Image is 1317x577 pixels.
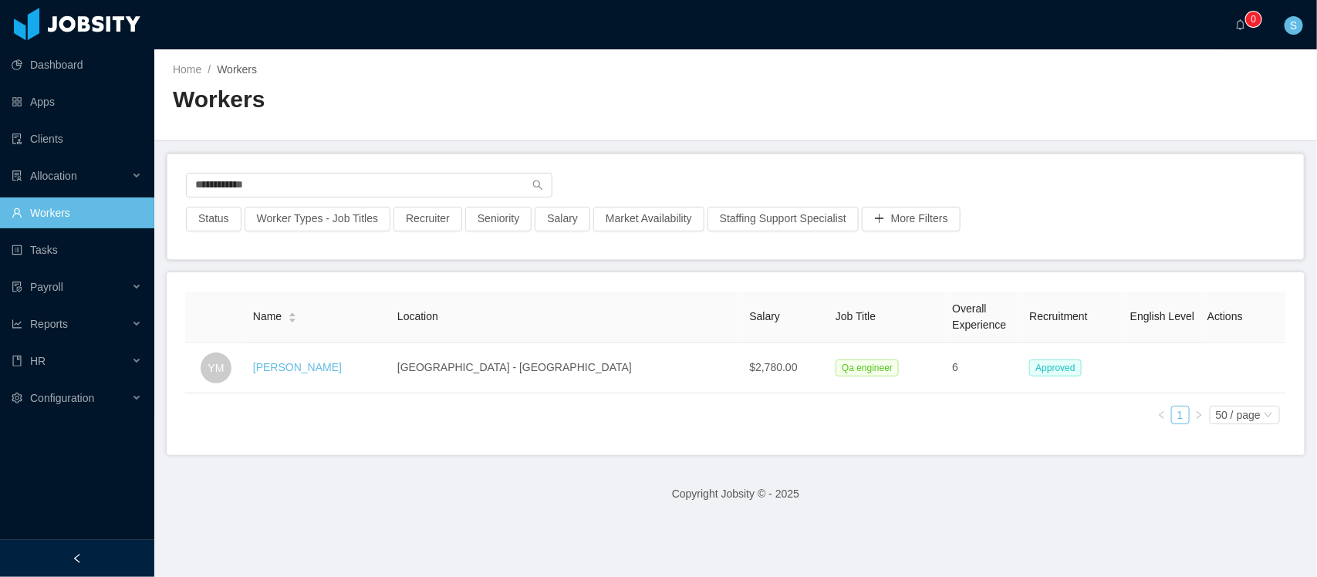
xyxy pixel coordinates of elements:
[749,310,780,322] span: Salary
[173,63,201,76] a: Home
[1172,407,1189,423] a: 1
[1216,407,1261,423] div: 50 / page
[217,63,257,76] span: Workers
[12,393,22,403] i: icon: setting
[393,207,462,231] button: Recruiter
[836,359,899,376] span: Qa engineer
[1157,410,1167,420] i: icon: left
[30,392,94,404] span: Configuration
[1171,406,1190,424] li: 1
[30,170,77,182] span: Allocation
[288,310,297,321] div: Sort
[186,207,241,231] button: Status
[12,235,142,265] a: icon: profileTasks
[12,123,142,154] a: icon: auditClients
[12,86,142,117] a: icon: appstoreApps
[289,316,297,321] i: icon: caret-down
[30,355,46,367] span: HR
[208,63,211,76] span: /
[12,356,22,366] i: icon: book
[532,180,543,191] i: icon: search
[1207,310,1243,322] span: Actions
[749,361,797,373] span: $2,780.00
[535,207,590,231] button: Salary
[397,310,438,322] span: Location
[1029,310,1087,322] span: Recruitment
[593,207,704,231] button: Market Availability
[12,170,22,181] i: icon: solution
[707,207,859,231] button: Staffing Support Specialist
[1246,12,1261,27] sup: 0
[12,49,142,80] a: icon: pie-chartDashboard
[173,84,736,116] h2: Workers
[154,467,1317,521] footer: Copyright Jobsity © - 2025
[465,207,532,231] button: Seniority
[245,207,390,231] button: Worker Types - Job Titles
[12,197,142,228] a: icon: userWorkers
[952,302,1006,331] span: Overall Experience
[391,343,743,393] td: [GEOGRAPHIC_DATA] - [GEOGRAPHIC_DATA]
[1029,359,1081,376] span: Approved
[253,309,282,325] span: Name
[30,318,68,330] span: Reports
[1264,410,1273,421] i: icon: down
[1153,406,1171,424] li: Previous Page
[12,282,22,292] i: icon: file-protect
[836,310,876,322] span: Job Title
[253,361,342,373] a: [PERSON_NAME]
[289,311,297,315] i: icon: caret-up
[862,207,961,231] button: icon: plusMore Filters
[208,353,224,383] span: YM
[1190,406,1208,424] li: Next Page
[1130,310,1194,322] span: English Level
[1194,410,1204,420] i: icon: right
[1235,19,1246,30] i: icon: bell
[1290,16,1297,35] span: S
[30,281,63,293] span: Payroll
[946,343,1023,393] td: 6
[12,319,22,329] i: icon: line-chart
